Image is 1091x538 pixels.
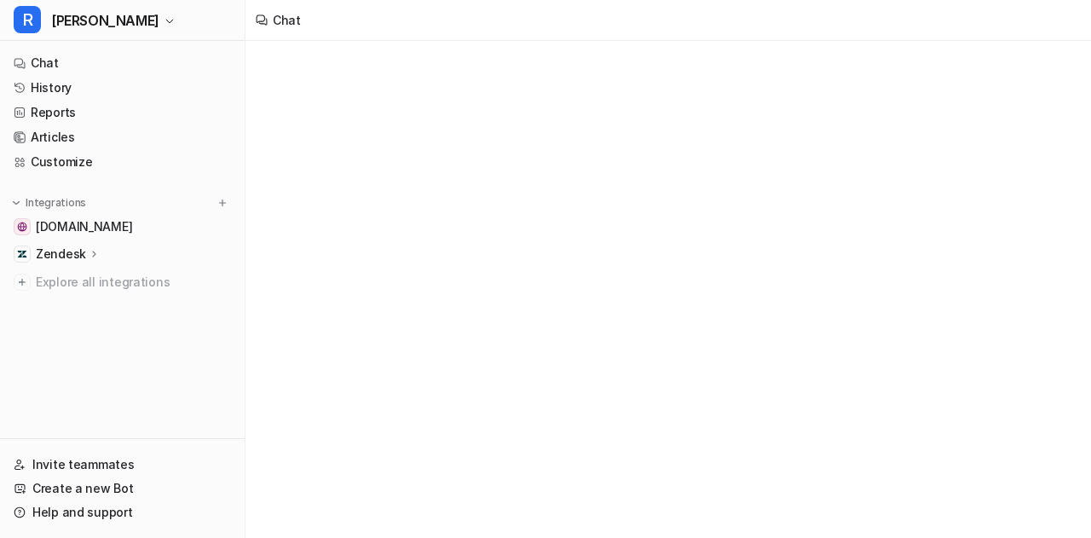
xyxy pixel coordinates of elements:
[216,197,228,209] img: menu_add.svg
[17,249,27,259] img: Zendesk
[7,215,238,239] a: swyfthome.com[DOMAIN_NAME]
[7,270,238,294] a: Explore all integrations
[10,197,22,209] img: expand menu
[7,194,91,211] button: Integrations
[36,269,231,296] span: Explore all integrations
[14,6,41,33] span: R
[14,274,31,291] img: explore all integrations
[51,9,159,32] span: [PERSON_NAME]
[17,222,27,232] img: swyfthome.com
[26,196,86,210] p: Integrations
[7,125,238,149] a: Articles
[7,500,238,524] a: Help and support
[7,76,238,100] a: History
[7,150,238,174] a: Customize
[36,246,86,263] p: Zendesk
[36,218,132,235] span: [DOMAIN_NAME]
[7,477,238,500] a: Create a new Bot
[7,51,238,75] a: Chat
[273,11,301,29] div: Chat
[7,453,238,477] a: Invite teammates
[7,101,238,124] a: Reports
